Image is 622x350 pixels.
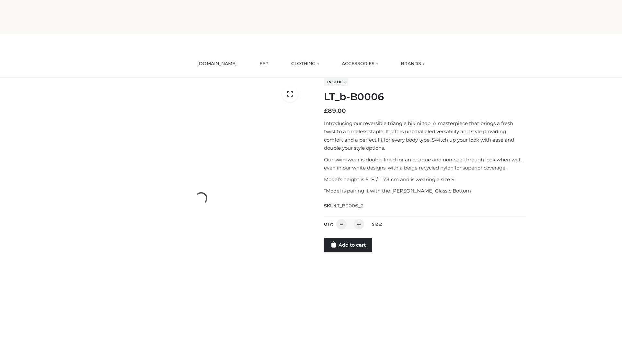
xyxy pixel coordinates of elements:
label: Size: [372,222,382,227]
p: Model’s height is 5 ‘8 / 173 cm and is wearing a size S. [324,175,526,184]
span: £ [324,107,328,114]
span: LT_B0006_2 [335,203,364,209]
p: *Model is pairing it with the [PERSON_NAME] Classic Bottom [324,187,526,195]
p: Our swimwear is double lined for an opaque and non-see-through look when wet, even in our white d... [324,156,526,172]
a: CLOTHING [286,57,324,71]
a: FFP [255,57,273,71]
span: In stock [324,78,348,86]
span: SKU: [324,202,364,210]
a: Add to cart [324,238,372,252]
p: Introducing our reversible triangle bikini top. A masterpiece that brings a fresh twist to a time... [324,119,526,152]
h1: LT_b-B0006 [324,91,526,103]
a: [DOMAIN_NAME] [192,57,242,71]
a: ACCESSORIES [337,57,383,71]
label: QTY: [324,222,333,227]
a: BRANDS [396,57,430,71]
bdi: 89.00 [324,107,346,114]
